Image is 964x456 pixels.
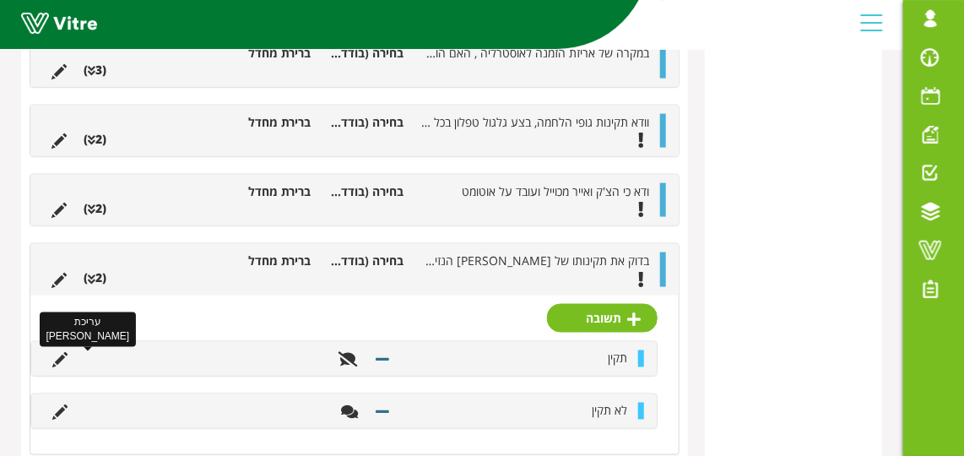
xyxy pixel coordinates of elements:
span: ודא כי הצ'ק ואייר מכוייל ועובד על אוטומט [462,183,649,199]
li: ברירת מחדל [227,252,319,269]
li: בחירה (בודדת) מתוך רשימה [320,114,412,131]
li: (3 ) [75,62,115,79]
span: וודא תקינות גופי הלחמה, בצע גלגול טפלון בכל החלפת גליל/תחילת משמרת וצלם [272,114,649,130]
li: בחירה (בודדת) מתוך רשימה [320,183,412,200]
li: (2 ) [75,200,115,217]
li: (2 ) [75,269,115,286]
span: לא תקין [592,403,627,419]
li: ברירת מחדל [227,45,319,62]
li: בחירה (בודדת) מתוך רשימה [320,252,412,269]
span: בדוק את תקינותו של [PERSON_NAME] הנזילות על ידי שפיכת חומר במסוע [295,252,649,269]
a: תשובה [547,304,658,333]
li: בחירה (בודדת) מתוך רשימה [320,45,412,62]
li: ברירת מחדל [227,114,319,131]
div: עריכת [PERSON_NAME] [40,312,137,346]
li: (2 ) [75,131,115,148]
span: במקרה של אריזת הזמנה לאוסטרליה , האם הועבר עדכון למתקן הייצור? [320,45,649,61]
li: ברירת מחדל [227,183,319,200]
span: תקין [608,350,627,366]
